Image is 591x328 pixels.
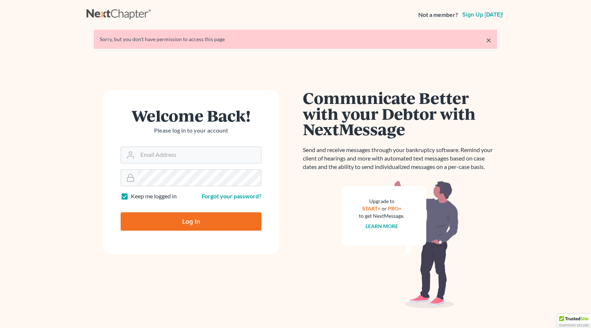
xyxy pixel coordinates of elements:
[382,205,387,212] span: or
[100,36,491,43] div: Sorry, but you don't have permission to access this page
[486,36,491,44] a: ×
[121,212,261,231] input: Log In
[366,223,398,229] a: Learn more
[341,180,459,309] img: nextmessage_bg-59042aed3d76b12b5cd301f8e5b87938c9018125f34e5fa2b7a6b67550977c72.svg
[388,205,401,212] a: PRO+
[557,314,591,328] div: TrustedSite Certified
[359,198,404,205] div: Upgrade to
[131,192,177,201] label: Keep me logged in
[121,108,261,123] h1: Welcome Back!
[303,90,497,137] h1: Communicate Better with your Debtor with NextMessage
[137,147,261,163] input: Email Address
[362,205,381,212] a: START+
[359,212,404,220] div: to get NextMessage.
[121,126,261,135] p: Please log in to your account
[303,146,497,171] p: Send and receive messages through your bankruptcy software. Remind your client of hearings and mo...
[202,192,261,199] a: Forgot your password?
[461,12,504,18] a: Sign up [DATE]!
[418,11,458,19] strong: Not a member?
